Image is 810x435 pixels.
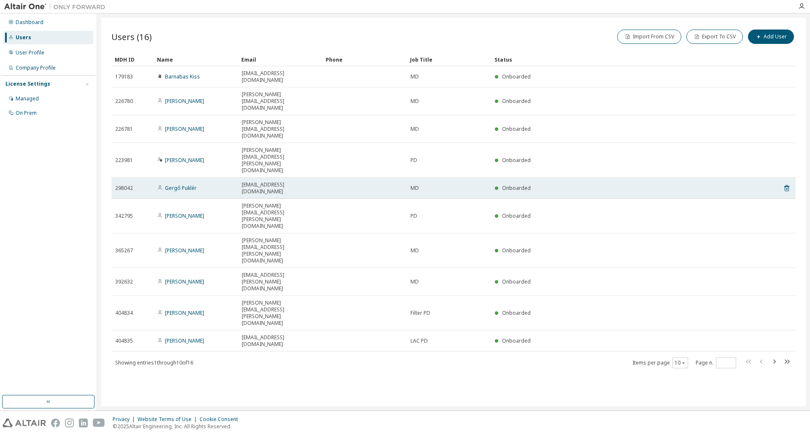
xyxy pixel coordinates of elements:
a: [PERSON_NAME] [165,212,204,219]
img: linkedin.svg [79,419,88,427]
span: Page n. [696,357,736,368]
span: Onboarded [502,212,531,219]
span: Onboarded [502,157,531,164]
div: Website Terms of Use [138,416,200,423]
button: Add User [748,30,794,44]
div: License Settings [5,81,50,87]
span: Onboarded [502,337,531,344]
div: Dashboard [16,19,43,26]
span: PD [410,213,417,219]
span: Items per page [632,357,688,368]
span: Onboarded [502,278,531,285]
div: User Profile [16,49,44,56]
a: Barnabas Kiss [165,73,200,80]
a: [PERSON_NAME] [165,278,204,285]
div: Cookie Consent [200,416,243,423]
span: 226780 [115,98,133,105]
span: MD [410,185,419,192]
img: youtube.svg [93,419,105,427]
span: Filter PD [410,310,430,316]
p: © 2025 Altair Engineering, Inc. All Rights Reserved. [113,423,243,430]
img: Altair One [4,3,110,11]
img: facebook.svg [51,419,60,427]
span: [EMAIL_ADDRESS][DOMAIN_NAME] [242,70,319,84]
span: Onboarded [502,125,531,132]
div: Name [157,53,235,66]
span: 404834 [115,310,133,316]
div: Company Profile [16,65,56,71]
span: 223981 [115,157,133,164]
span: 226781 [115,126,133,132]
span: [PERSON_NAME][EMAIL_ADDRESS][DOMAIN_NAME] [242,91,319,111]
a: [PERSON_NAME] [165,125,204,132]
div: Privacy [113,416,138,423]
span: 298042 [115,185,133,192]
a: [PERSON_NAME] [165,97,204,105]
div: Job Title [410,53,488,66]
div: Email [241,53,319,66]
span: Onboarded [502,309,531,316]
a: [PERSON_NAME] [165,247,204,254]
span: [EMAIL_ADDRESS][PERSON_NAME][DOMAIN_NAME] [242,272,319,292]
span: MD [410,278,419,285]
div: Status [494,53,752,66]
span: [EMAIL_ADDRESS][DOMAIN_NAME] [242,334,319,348]
img: altair_logo.svg [3,419,46,427]
div: On Prem [16,110,37,116]
span: Showing entries 1 through 10 of 16 [115,359,193,366]
a: [PERSON_NAME] [165,309,204,316]
button: Import From CSV [617,30,681,44]
span: [PERSON_NAME][EMAIL_ADDRESS][PERSON_NAME][DOMAIN_NAME] [242,147,319,174]
a: [PERSON_NAME] [165,337,204,344]
div: Managed [16,95,39,102]
span: MD [410,73,419,80]
span: MD [410,247,419,254]
span: [PERSON_NAME][EMAIL_ADDRESS][PERSON_NAME][DOMAIN_NAME] [242,203,319,230]
button: Export To CSV [686,30,743,44]
span: Onboarded [502,97,531,105]
span: 392632 [115,278,133,285]
span: MD [410,98,419,105]
div: Users [16,34,31,41]
a: Gergő Puklér [165,184,197,192]
span: 179183 [115,73,133,80]
span: 365267 [115,247,133,254]
span: Onboarded [502,73,531,80]
img: instagram.svg [65,419,74,427]
span: LAC PD [410,338,428,344]
span: [PERSON_NAME][EMAIL_ADDRESS][DOMAIN_NAME] [242,119,319,139]
span: [PERSON_NAME][EMAIL_ADDRESS][PERSON_NAME][DOMAIN_NAME] [242,300,319,327]
div: MDH ID [115,53,150,66]
a: [PERSON_NAME] [165,157,204,164]
div: Phone [326,53,403,66]
button: 10 [675,359,686,366]
span: Onboarded [502,247,531,254]
span: [EMAIL_ADDRESS][DOMAIN_NAME] [242,181,319,195]
span: MD [410,126,419,132]
span: 342795 [115,213,133,219]
span: 404835 [115,338,133,344]
span: [PERSON_NAME][EMAIL_ADDRESS][PERSON_NAME][DOMAIN_NAME] [242,237,319,264]
span: Onboarded [502,184,531,192]
span: PD [410,157,417,164]
span: Users (16) [111,31,152,43]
